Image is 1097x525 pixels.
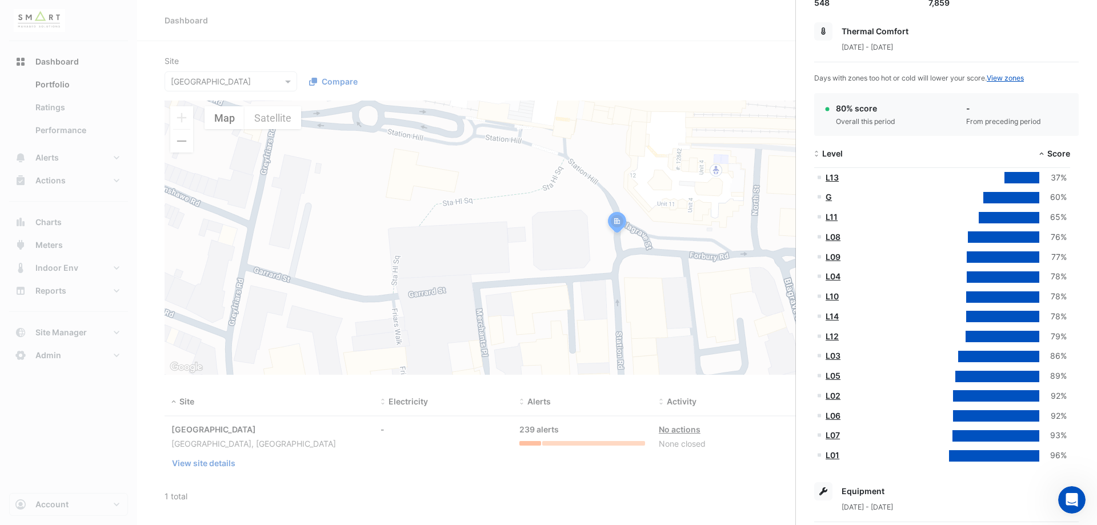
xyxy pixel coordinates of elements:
a: L13 [826,173,839,182]
div: 92% [1039,390,1067,403]
span: 😞 [76,343,93,366]
span: 😃 [135,343,152,366]
a: Open in help center [69,380,160,390]
div: Overall this period [836,117,895,127]
span: Score [1047,149,1070,158]
span: smiley reaction [129,343,159,366]
div: Did this answer your question? [14,332,215,344]
a: L11 [826,212,838,222]
a: L04 [826,271,840,281]
span: [DATE] - [DATE] [842,503,893,511]
div: 65% [1039,211,1067,224]
div: 78% [1039,290,1067,303]
a: L03 [826,351,840,360]
span: Level [822,149,843,158]
a: L05 [826,371,840,380]
div: 78% [1039,310,1067,323]
div: From preceding period [966,117,1041,127]
div: 80% score [836,102,895,114]
a: L06 [826,411,840,420]
a: L09 [826,252,840,262]
button: go back [7,5,29,26]
span: 😐 [106,343,122,366]
div: 77% [1039,251,1067,264]
div: 78% [1039,270,1067,283]
span: [DATE] - [DATE] [842,43,893,51]
a: L02 [826,391,840,400]
a: View zones [987,74,1024,82]
div: 79% [1039,330,1067,343]
div: 86% [1039,350,1067,363]
a: L07 [826,430,840,440]
a: L14 [826,311,839,321]
iframe: Intercom live chat [1058,486,1086,514]
div: 96% [1039,449,1067,462]
a: L01 [826,450,839,460]
a: G [826,192,832,202]
a: L12 [826,331,839,341]
div: 93% [1039,429,1067,442]
div: 76% [1039,231,1067,244]
div: 60% [1039,191,1067,204]
div: 89% [1039,370,1067,383]
span: disappointed reaction [70,343,99,366]
span: Equipment [842,486,884,496]
button: Expand window [199,5,221,26]
a: L08 [826,232,840,242]
a: L10 [826,291,839,301]
div: 37% [1039,171,1067,185]
span: neutral face reaction [99,343,129,366]
span: Thermal Comfort [842,26,908,36]
div: - [966,102,1041,114]
span: Days with zones too hot or cold will lower your score. [814,74,1024,82]
div: 92% [1039,410,1067,423]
